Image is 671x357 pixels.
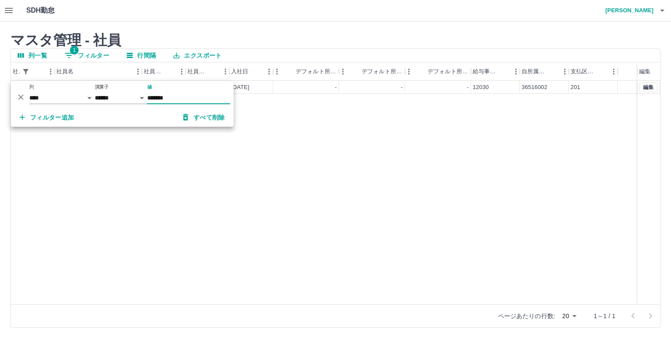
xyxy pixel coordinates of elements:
[55,62,142,81] div: 社員名
[520,62,569,81] div: 自所属契約コード
[229,62,273,81] div: 入社日
[207,65,219,78] button: ソート
[497,65,509,78] button: ソート
[546,65,558,78] button: ソート
[284,65,296,78] button: ソート
[231,62,248,81] div: 入社日
[20,65,32,78] button: フィルター表示
[144,62,163,81] div: 社員区分
[219,65,232,78] button: メニュー
[29,84,34,90] label: 列
[20,65,32,78] div: 1件のフィルターを適用中
[558,65,571,78] button: メニュー
[415,65,428,78] button: ソート
[401,83,403,92] div: -
[166,49,228,62] button: エクスポート
[471,62,520,81] div: 給与事業所コード
[571,62,595,81] div: 支払区分コード
[131,65,145,78] button: メニュー
[467,83,469,92] div: -
[175,65,188,78] button: メニュー
[362,62,403,81] div: デフォルト所定終業時刻
[11,49,54,62] button: 列選択
[95,84,109,90] label: 演算子
[248,65,260,78] button: ソート
[11,62,55,81] div: 社員番号
[571,83,580,92] div: 201
[335,83,337,92] div: -
[231,83,249,92] div: [DATE]
[70,46,79,55] span: 1
[607,65,620,78] button: メニュー
[594,312,616,320] p: 1～1 / 1
[32,65,44,78] button: ソート
[263,65,276,78] button: メニュー
[186,62,229,81] div: 社員区分コード
[147,84,152,90] label: 値
[473,62,497,81] div: 給与事業所コード
[187,62,207,81] div: 社員区分コード
[569,62,618,81] div: 支払区分コード
[595,65,607,78] button: ソート
[56,62,73,81] div: 社員名
[428,62,469,81] div: デフォルト所定休憩時間
[44,65,57,78] button: メニュー
[73,65,86,78] button: ソート
[405,62,471,81] div: デフォルト所定休憩時間
[14,90,28,103] button: 削除
[163,65,175,78] button: ソート
[349,65,362,78] button: ソート
[10,32,661,48] h2: マスタ管理 - 社員
[120,49,163,62] button: 行間隔
[509,65,522,78] button: メニュー
[176,110,232,125] button: すべて削除
[473,83,489,92] div: 12030
[296,62,337,81] div: デフォルト所定開始時刻
[522,83,547,92] div: 36516002
[13,62,20,81] div: 社員番号
[273,62,339,81] div: デフォルト所定開始時刻
[142,62,186,81] div: 社員区分
[639,62,650,81] div: 編集
[559,310,580,323] div: 20
[58,49,116,62] button: フィルター表示
[522,62,546,81] div: 自所属契約コード
[339,62,405,81] div: デフォルト所定終業時刻
[639,82,657,92] button: 編集
[13,110,81,125] button: フィルター追加
[637,62,660,81] div: 編集
[498,312,555,320] p: ページあたりの行数:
